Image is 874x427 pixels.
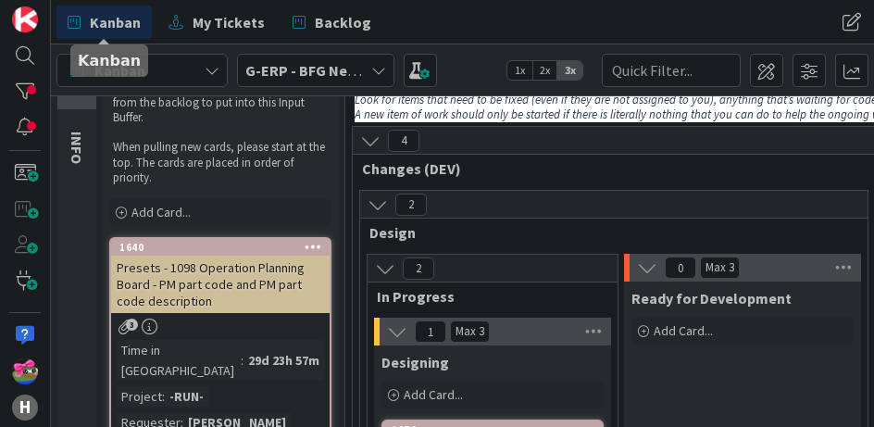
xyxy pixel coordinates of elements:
div: 1640 [111,239,330,256]
span: : [241,350,243,370]
span: In Progress [377,287,594,306]
span: 3 [126,319,138,331]
div: H [12,395,38,421]
span: : [162,386,165,407]
div: Max 3 [705,263,734,272]
div: 1640Presets - 1098 Operation Planning Board - PM part code and PM part code description [111,239,330,313]
h5: Kanban [78,52,141,69]
span: 3x [557,61,582,80]
div: 1640 [119,241,330,254]
div: Max 3 [456,327,484,336]
span: Design [369,223,844,242]
div: Presets - 1098 Operation Planning Board - PM part code and PM part code description [111,256,330,313]
span: Designing [381,353,449,371]
input: Quick Filter... [602,54,741,87]
span: My Tickets [193,11,265,33]
div: 29d 23h 57m [243,350,324,370]
p: When pulling new cards, please start at the top. The cards are placed in order of priority. [113,140,328,185]
span: Add Card... [654,322,713,339]
span: 0 [665,257,696,279]
span: 2 [395,194,427,216]
span: 2 [403,257,434,280]
span: 2x [532,61,557,80]
div: -RUN- [165,386,208,407]
b: G-ERP - BFG New Build [245,61,395,80]
span: Backlog [315,11,371,33]
span: Kanban [90,11,141,33]
a: Backlog [281,6,382,39]
a: My Tickets [157,6,276,39]
div: Time in [GEOGRAPHIC_DATA] [117,340,241,381]
a: Kanban [56,6,152,39]
span: 4 [388,130,419,152]
img: JK [12,358,38,384]
span: 1 [415,320,446,343]
span: 1x [507,61,532,80]
span: Add Card... [131,204,191,220]
span: Ready for Development [631,289,792,308]
div: Project [117,386,162,407]
img: Visit kanbanzone.com [12,6,38,32]
span: INFO [68,132,86,164]
span: Add Card... [404,386,463,403]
